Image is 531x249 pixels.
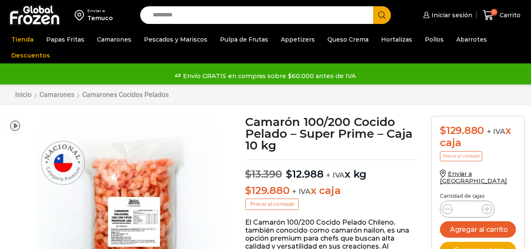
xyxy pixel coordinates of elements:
p: Precio al contado [245,199,299,210]
div: Enviar a [87,8,113,14]
bdi: 13.390 [245,168,282,180]
a: Enviar a [GEOGRAPHIC_DATA] [440,170,507,185]
a: Camarones [39,91,75,99]
h1: Camarón 100/200 Cocido Pelado – Super Prime – Caja 10 kg [245,116,419,151]
span: + IVA [326,171,345,179]
p: x kg [245,160,419,181]
span: $ [440,124,446,136]
a: Camarones [93,31,136,47]
a: Abarrotes [452,31,491,47]
a: Appetizers [277,31,319,47]
a: Pescados y Mariscos [140,31,212,47]
a: Iniciar sesión [421,7,472,24]
a: Pollos [421,31,448,47]
span: $ [286,168,292,180]
span: + IVA [292,187,311,196]
p: Precio al contado [440,151,482,161]
span: $ [245,168,251,180]
input: Product quantity [459,203,475,215]
span: + IVA [487,127,505,136]
span: Carrito [497,11,521,19]
bdi: 12.988 [286,168,323,180]
a: Pulpa de Frutas [216,31,272,47]
img: address-field-icon.svg [75,8,87,22]
a: Papas Fritas [42,31,89,47]
button: Search button [373,6,391,24]
div: Temuco [87,14,113,22]
p: x caja [245,185,419,197]
div: x caja [440,125,516,149]
a: Queso Crema [323,31,373,47]
a: Tienda [7,31,38,47]
a: 0 Carrito [481,5,523,25]
button: Agregar al carrito [440,221,516,238]
nav: Breadcrumb [15,91,169,99]
bdi: 129.880 [440,124,484,136]
bdi: 129.880 [245,184,289,197]
span: 0 [491,9,497,16]
p: Cantidad de cajas [440,193,516,199]
a: Inicio [15,91,32,99]
a: Hortalizas [377,31,416,47]
span: $ [245,184,251,197]
a: Descuentos [7,47,54,63]
a: Camarones Cocidos Pelados [82,91,169,99]
span: Iniciar sesión [429,11,472,19]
